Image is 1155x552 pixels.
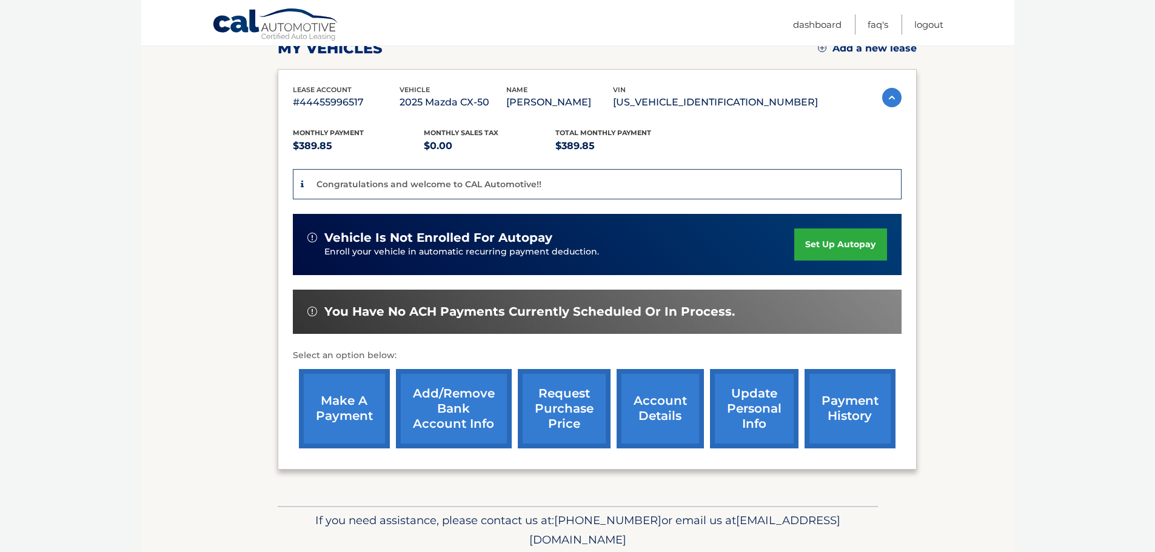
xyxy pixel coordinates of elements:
span: You have no ACH payments currently scheduled or in process. [324,304,735,319]
p: #44455996517 [293,94,400,111]
span: vin [613,85,626,94]
img: alert-white.svg [307,307,317,316]
p: If you need assistance, please contact us at: or email us at [286,511,870,550]
span: vehicle is not enrolled for autopay [324,230,552,245]
a: Dashboard [793,15,842,35]
a: set up autopay [794,228,886,261]
span: [PHONE_NUMBER] [554,513,661,527]
h2: my vehicles [278,39,383,58]
img: alert-white.svg [307,233,317,242]
a: account details [617,369,704,448]
p: [US_VEHICLE_IDENTIFICATION_NUMBER] [613,94,818,111]
a: make a payment [299,369,390,448]
span: lease account [293,85,352,94]
span: Total Monthly Payment [555,128,651,137]
p: $0.00 [424,138,555,155]
p: Enroll your vehicle in automatic recurring payment deduction. [324,245,795,259]
a: Add a new lease [818,42,917,55]
p: Select an option below: [293,348,902,363]
a: payment history [805,369,896,448]
p: [PERSON_NAME] [506,94,613,111]
p: $389.85 [555,138,687,155]
p: 2025 Mazda CX-50 [400,94,506,111]
span: vehicle [400,85,430,94]
img: accordion-active.svg [882,88,902,107]
p: Congratulations and welcome to CAL Automotive!! [316,179,541,190]
a: request purchase price [518,369,611,448]
span: Monthly Payment [293,128,364,137]
a: Cal Automotive [212,8,340,43]
span: name [506,85,527,94]
a: FAQ's [868,15,888,35]
a: update personal info [710,369,798,448]
a: Add/Remove bank account info [396,369,512,448]
img: add.svg [818,44,826,52]
p: $389.85 [293,138,424,155]
a: Logout [914,15,943,35]
span: Monthly sales Tax [424,128,498,137]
